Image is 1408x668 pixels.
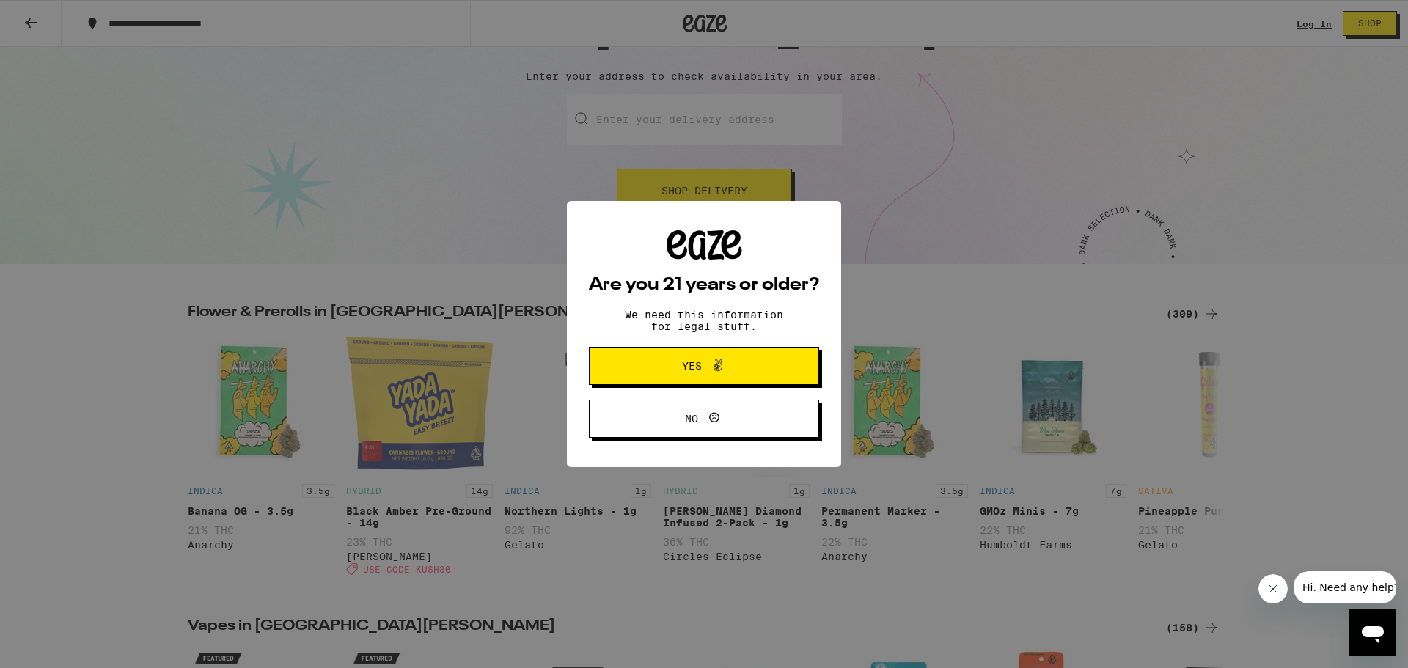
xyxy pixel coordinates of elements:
h2: Are you 21 years or older? [589,276,819,294]
span: Yes [682,361,702,371]
iframe: Message from company [1294,571,1396,603]
iframe: Button to launch messaging window [1349,609,1396,656]
button: Yes [589,347,819,385]
p: We need this information for legal stuff. [612,309,796,332]
button: No [589,400,819,438]
span: No [685,414,698,424]
iframe: Close message [1258,574,1288,603]
span: Hi. Need any help? [9,10,106,22]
